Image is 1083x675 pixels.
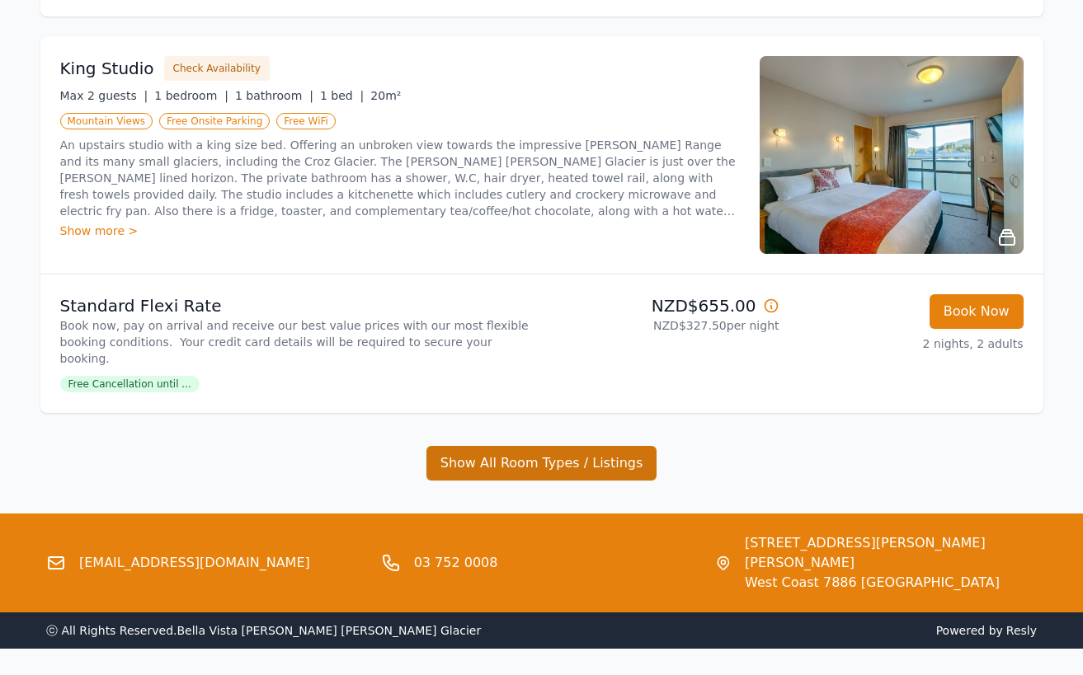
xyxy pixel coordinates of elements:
button: Book Now [930,294,1024,329]
p: Standard Flexi Rate [60,294,535,317]
span: 1 bathroom | [235,89,313,102]
span: Free Onsite Parking [159,113,270,129]
span: Free Cancellation until ... [60,376,200,392]
h3: King Studio [60,57,154,80]
a: [EMAIL_ADDRESS][DOMAIN_NAME] [79,553,310,573]
span: [STREET_ADDRESS][PERSON_NAME] [PERSON_NAME] [745,533,1037,573]
span: 1 bed | [320,89,364,102]
span: Mountain Views [60,113,153,129]
p: NZD$327.50 per night [549,317,779,334]
div: Show more > [60,223,740,239]
span: Free WiFi [276,113,336,129]
button: Show All Room Types / Listings [426,446,657,480]
button: Check Availability [164,56,270,81]
span: West Coast 7886 [GEOGRAPHIC_DATA] [745,573,1037,593]
p: An upstairs studio with a king size bed. Offering an unbroken view towards the impressive [PERSON... [60,137,740,219]
p: 2 nights, 2 adults [793,335,1024,352]
p: NZD$655.00 [549,294,779,317]
a: Resly [1006,624,1037,637]
p: Book now, pay on arrival and receive our best value prices with our most flexible booking conditi... [60,317,535,367]
span: ⓒ All Rights Reserved. Bella Vista [PERSON_NAME] [PERSON_NAME] Glacier [46,624,481,637]
span: Powered by [549,622,1038,639]
span: 1 bedroom | [154,89,228,102]
a: 03 752 0008 [414,553,498,573]
span: 20m² [370,89,401,102]
span: Max 2 guests | [60,89,148,102]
